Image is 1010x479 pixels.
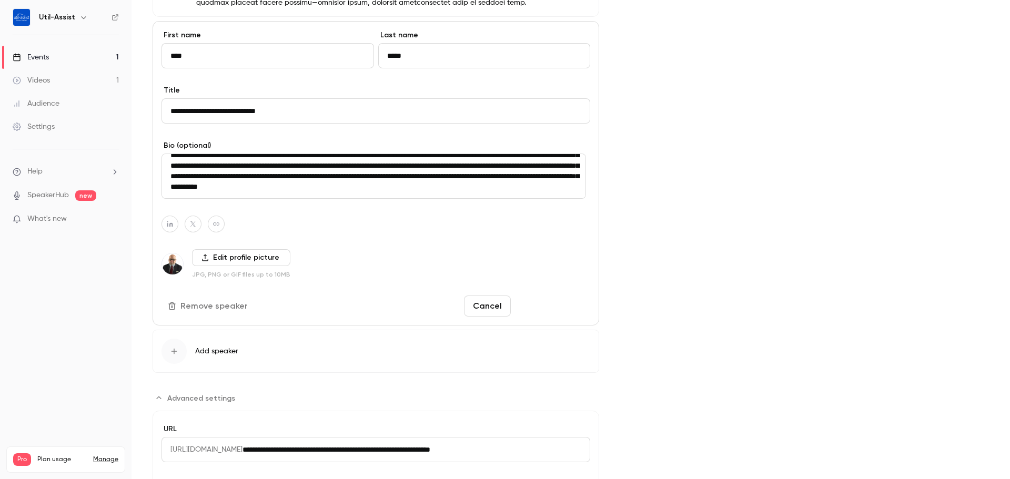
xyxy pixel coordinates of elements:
span: Pro [13,453,31,466]
span: Plan usage [37,455,87,464]
div: Events [13,52,49,63]
label: Title [161,85,590,96]
a: SpeakerHub [27,190,69,201]
button: Add speaker [153,330,599,373]
span: What's new [27,213,67,225]
span: [URL][DOMAIN_NAME] [161,437,243,462]
a: Manage [93,455,118,464]
label: Bio (optional) [161,140,590,151]
label: URL [161,424,590,434]
img: Util-Assist [13,9,30,26]
li: help-dropdown-opener [13,166,119,177]
div: Videos [13,75,50,86]
button: Advanced settings [153,390,241,406]
h6: Util-Assist [39,12,75,23]
button: Cancel [464,295,511,317]
span: Help [27,166,43,177]
img: Jeff Grant [162,253,183,274]
button: Remove speaker [161,295,256,317]
button: Save changes [515,295,590,317]
div: Audience [13,98,59,109]
label: First name [161,30,374,40]
span: Advanced settings [167,393,235,404]
span: Add speaker [195,346,238,356]
span: new [75,190,96,201]
iframe: Noticeable Trigger [106,215,119,224]
div: Settings [13,121,55,132]
p: JPG, PNG or GIF files up to 10MB [192,270,290,279]
label: Last name [378,30,591,40]
label: Edit profile picture [192,249,290,266]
